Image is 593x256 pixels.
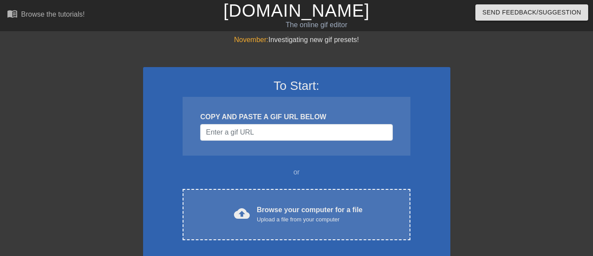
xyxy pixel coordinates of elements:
[234,36,268,43] span: November:
[21,11,85,18] div: Browse the tutorials!
[257,205,363,224] div: Browse your computer for a file
[234,206,250,221] span: cloud_upload
[475,4,588,21] button: Send Feedback/Suggestion
[223,1,370,20] a: [DOMAIN_NAME]
[7,8,18,19] span: menu_book
[257,215,363,224] div: Upload a file from your computer
[200,112,392,122] div: COPY AND PASTE A GIF URL BELOW
[482,7,581,18] span: Send Feedback/Suggestion
[166,167,428,178] div: or
[202,20,431,30] div: The online gif editor
[155,78,439,93] h3: To Start:
[7,8,85,22] a: Browse the tutorials!
[143,35,450,45] div: Investigating new gif presets!
[200,124,392,141] input: Username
